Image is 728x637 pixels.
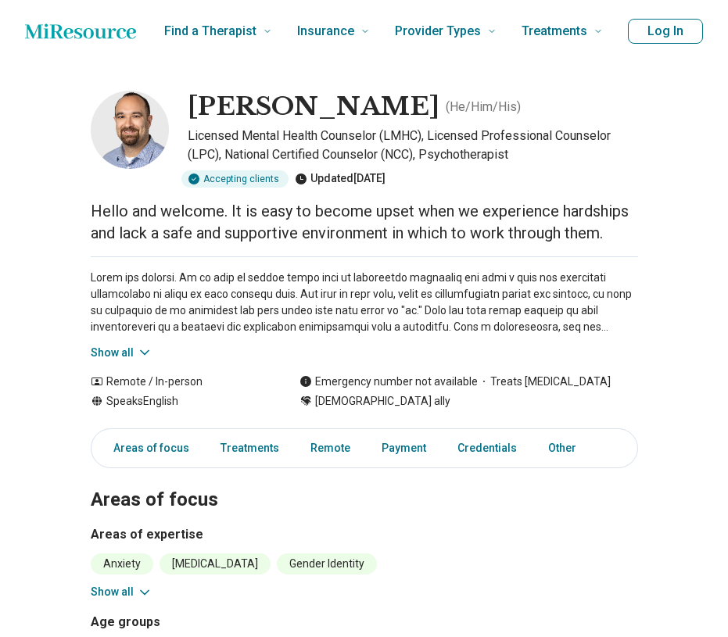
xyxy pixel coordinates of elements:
[395,20,481,42] span: Provider Types
[277,553,377,574] li: Gender Identity
[91,525,638,544] h3: Areas of expertise
[478,374,611,390] span: Treats [MEDICAL_DATA]
[301,432,360,464] a: Remote
[299,374,478,390] div: Emergency number not available
[91,91,169,169] img: Jonathan Stepansky, Licensed Mental Health Counselor (LMHC)
[539,432,595,464] a: Other
[91,613,358,632] h3: Age groups
[91,200,638,244] p: Hello and welcome. It is easy to become upset when we experience hardships and lack a safe and su...
[160,553,271,574] li: [MEDICAL_DATA]
[91,270,638,335] p: Lorem ips dolorsi. Am co adip el seddoe tempo inci ut laboreetdo magnaaliq eni admi v quis nos ex...
[628,19,703,44] button: Log In
[211,432,289,464] a: Treatments
[188,127,638,164] p: Licensed Mental Health Counselor (LMHC), Licensed Professional Counselor (LPC), National Certifie...
[95,432,199,464] a: Areas of focus
[188,91,439,123] h1: [PERSON_NAME]
[522,20,587,42] span: Treatments
[315,393,450,410] span: [DEMOGRAPHIC_DATA] ally
[446,98,521,116] p: ( He/Him/His )
[297,20,354,42] span: Insurance
[181,170,289,188] div: Accepting clients
[91,345,152,361] button: Show all
[91,393,268,410] div: Speaks English
[25,16,136,47] a: Home page
[91,374,268,390] div: Remote / In-person
[295,170,386,188] div: Updated [DATE]
[91,584,152,600] button: Show all
[372,432,436,464] a: Payment
[91,553,153,574] li: Anxiety
[91,449,638,514] h2: Areas of focus
[164,20,256,42] span: Find a Therapist
[448,432,526,464] a: Credentials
